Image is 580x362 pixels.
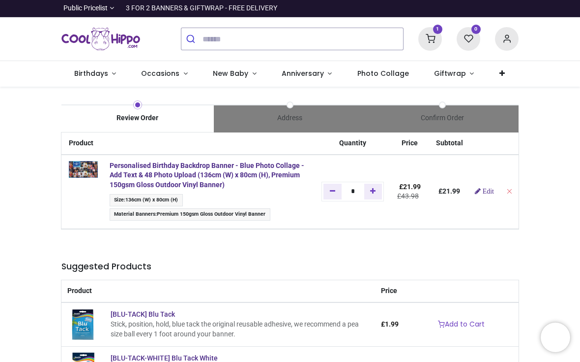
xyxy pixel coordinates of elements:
a: [BLU-TACK] Blu Tack [67,320,99,328]
a: [BLU-TACK] Blu Tack [111,310,175,318]
span: Public Pricelist [63,3,108,13]
span: Anniversary [282,68,324,78]
a: Edit [475,188,494,195]
a: Birthdays [61,61,129,87]
span: Quantity [339,139,366,147]
span: £ [381,320,399,328]
del: £ [397,192,419,200]
sup: 1 [433,25,442,34]
span: Edit [483,188,494,195]
th: Product [61,280,375,302]
iframe: Brevo live chat [541,323,570,352]
span: 1.99 [385,320,399,328]
span: 43.98 [401,192,419,200]
b: £ [438,187,460,195]
a: Giftwrap [421,61,487,87]
img: Cool Hippo [61,25,140,53]
span: New Baby [213,68,248,78]
span: 21.99 [403,183,421,191]
a: Logo of Cool Hippo [61,25,140,53]
a: Personalised Birthday Backdrop Banner - Blue Photo Collage - Add Text & 48 Photo Upload (136cm (W... [110,162,304,189]
span: : [110,194,183,206]
a: Add to Cart [432,316,491,333]
span: : [110,208,270,221]
img: [BN-02400-136W80H-BANNER_VY] Personalised Birthday Backdrop Banner - Blue Photo Collage - Add Tex... [69,161,98,178]
div: Stick, position, hold, blue tack the original reusable adhesive, we recommend a pea size ball eve... [111,320,369,339]
span: 136cm (W) x 80cm (H) [125,197,178,203]
a: Anniversary [269,61,345,87]
th: Price [375,280,405,302]
a: New Baby [201,61,269,87]
iframe: Customer reviews powered by Trustpilot [312,3,519,13]
span: 21.99 [442,187,460,195]
a: Add one [364,184,382,199]
h5: Suggested Products [61,261,519,273]
a: 0 [457,34,480,42]
span: Giftwrap [434,68,466,78]
span: Occasions [141,68,179,78]
button: Submit [181,28,203,50]
span: Birthdays [74,68,108,78]
div: Confirm Order [366,113,519,123]
a: [BLU-TACK-WHITE] Blu Tack White [111,354,218,362]
th: Subtotal [430,132,469,155]
a: Remove one [323,184,342,199]
a: Occasions [129,61,201,87]
span: Material Banners [114,211,155,217]
div: Review Order [61,113,214,123]
img: [BLU-TACK] Blu Tack [67,309,99,340]
a: 1 [418,34,442,42]
a: Public Pricelist [61,3,114,13]
th: Price [390,132,430,155]
div: Address [214,113,366,123]
span: Size [114,197,124,203]
th: Product [61,132,104,155]
div: 3 FOR 2 BANNERS & GIFTWRAP - FREE DELIVERY [126,3,277,13]
span: Premium 150gsm Gloss Outdoor Vinyl Banner [157,211,265,217]
span: £ [399,183,421,191]
sup: 0 [471,25,481,34]
a: Remove from cart [506,187,513,195]
span: Photo Collage [357,68,409,78]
